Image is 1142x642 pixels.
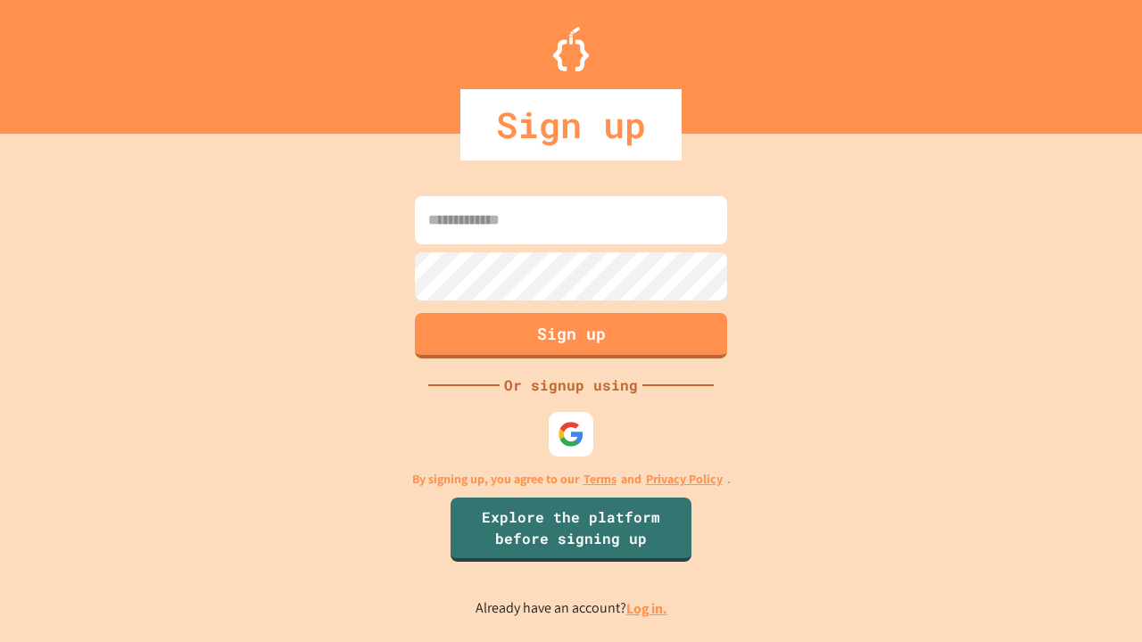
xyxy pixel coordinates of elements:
[558,421,584,448] img: google-icon.svg
[415,313,727,358] button: Sign up
[460,89,682,160] div: Sign up
[646,470,723,489] a: Privacy Policy
[412,470,731,489] p: By signing up, you agree to our and .
[553,27,589,71] img: Logo.svg
[626,599,667,618] a: Log in.
[500,374,642,396] div: Or signup using
[451,498,691,562] a: Explore the platform before signing up
[476,597,667,620] p: Already have an account?
[583,470,617,489] a: Terms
